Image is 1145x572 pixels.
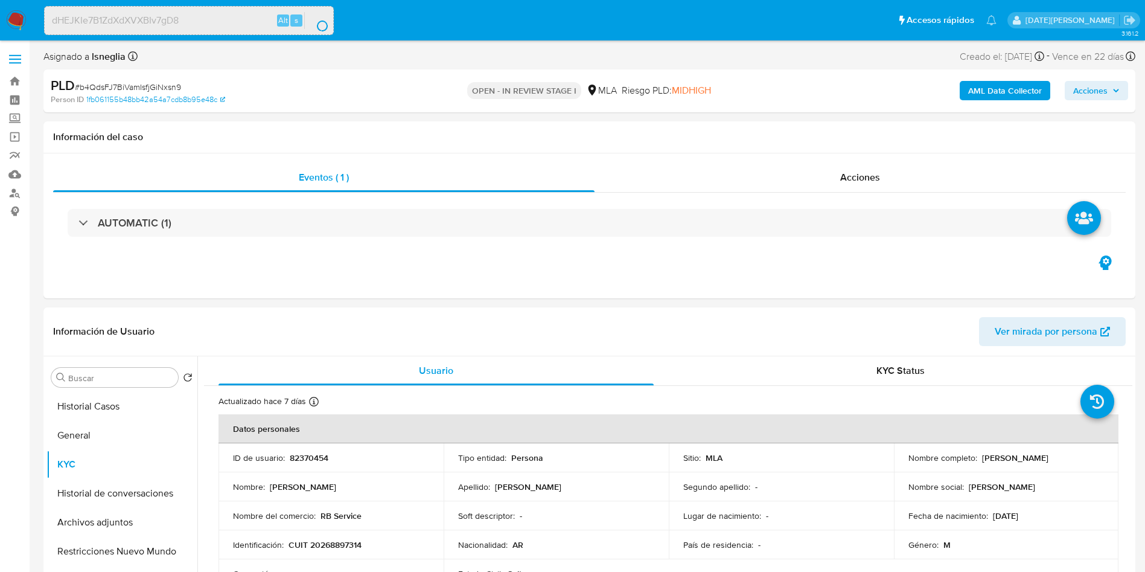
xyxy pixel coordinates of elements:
[46,479,197,508] button: Historial de conversaciones
[98,216,171,230] h3: AUTOMATIC (1)
[907,14,974,27] span: Accesos rápidos
[586,84,617,97] div: MLA
[1052,50,1124,63] span: Vence en 22 días
[758,539,761,550] p: -
[233,452,285,463] p: ID de usuario :
[943,539,951,550] p: M
[458,481,490,492] p: Apellido :
[683,481,750,492] p: Segundo apellido :
[467,82,581,99] p: OPEN - IN REVIEW STAGE I
[1123,14,1136,27] a: Salir
[304,12,329,29] button: search-icon
[89,50,126,63] b: lsneglia
[495,481,561,492] p: [PERSON_NAME]
[46,450,197,479] button: KYC
[46,537,197,566] button: Restricciones Nuevo Mundo
[233,539,284,550] p: Identificación :
[1073,81,1108,100] span: Acciones
[458,539,508,550] p: Nacionalidad :
[908,481,964,492] p: Nombre social :
[53,326,155,338] h1: Información de Usuario
[993,510,1018,521] p: [DATE]
[75,81,181,93] span: # b4QdsFJ7BiVamIsfjGiNxsn9
[908,510,988,521] p: Fecha de nacimiento :
[876,364,925,378] span: KYC Status
[233,481,265,492] p: Nombre :
[458,452,506,463] p: Tipo entidad :
[1025,14,1119,26] p: lucia.neglia@mercadolibre.com
[321,510,362,521] p: RB Service
[46,508,197,537] button: Archivos adjuntos
[419,364,453,378] span: Usuario
[908,539,939,550] p: Género :
[683,539,753,550] p: País de residencia :
[982,452,1048,463] p: [PERSON_NAME]
[56,373,66,382] button: Buscar
[986,15,997,25] a: Notificaciones
[683,452,701,463] p: Sitio :
[968,81,1042,100] b: AML Data Collector
[86,94,225,105] a: 1fb061155b48bb42a54a7cdb8b95e48c
[68,209,1111,237] div: AUTOMATIC (1)
[979,317,1126,346] button: Ver mirada por persona
[51,76,75,95] b: PLD
[233,510,316,521] p: Nombre del comercio :
[218,414,1118,443] th: Datos personales
[51,94,84,105] b: Person ID
[995,317,1097,346] span: Ver mirada por persona
[46,421,197,450] button: General
[766,510,768,521] p: -
[520,510,522,521] p: -
[278,14,288,26] span: Alt
[270,481,336,492] p: [PERSON_NAME]
[622,84,711,97] span: Riesgo PLD:
[969,481,1035,492] p: [PERSON_NAME]
[840,170,880,184] span: Acciones
[960,81,1050,100] button: AML Data Collector
[755,481,757,492] p: -
[43,50,126,63] span: Asignado a
[218,396,306,407] p: Actualizado hace 7 días
[53,131,1126,143] h1: Información del caso
[1065,81,1128,100] button: Acciones
[960,48,1044,65] div: Creado el: [DATE]
[672,83,711,97] span: MIDHIGH
[289,539,362,550] p: CUIT 20268897314
[68,373,173,384] input: Buscar
[295,14,298,26] span: s
[1047,48,1050,65] span: -
[683,510,761,521] p: Lugar de nacimiento :
[290,452,328,463] p: 82370454
[512,539,523,550] p: AR
[908,452,977,463] p: Nombre completo :
[46,392,197,421] button: Historial Casos
[45,13,333,28] input: Buscar usuario o caso...
[706,452,722,463] p: MLA
[183,373,193,386] button: Volver al orden por defecto
[511,452,543,463] p: Persona
[458,510,515,521] p: Soft descriptor :
[299,170,349,184] span: Eventos ( 1 )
